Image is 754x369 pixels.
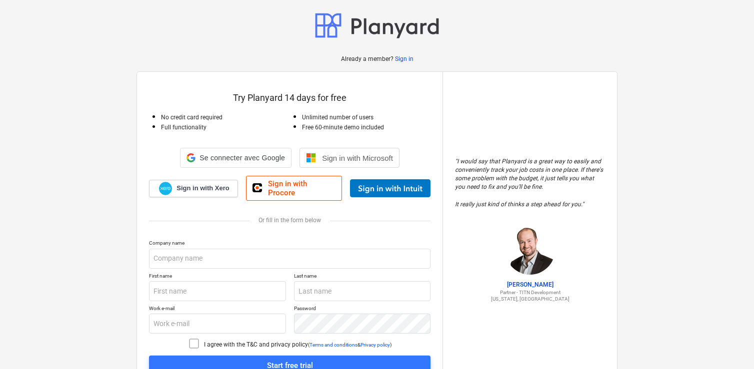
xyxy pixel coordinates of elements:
p: Already a member? [341,55,395,63]
p: Full functionality [161,123,290,132]
a: Sign in with Xero [149,180,238,197]
input: Last name [294,281,431,301]
span: Se connecter avec Google [199,154,285,162]
a: Sign in with Procore [246,176,342,201]
img: Microsoft logo [306,153,316,163]
p: [PERSON_NAME] [455,281,605,289]
p: First name [149,273,286,281]
a: Sign in [395,55,413,63]
p: [US_STATE], [GEOGRAPHIC_DATA] [455,296,605,302]
p: " I would say that Planyard is a great way to easily and conveniently track your job costs in one... [455,157,605,209]
p: I agree with the T&C and privacy policy [204,341,308,349]
span: Sign in with Xero [176,184,229,193]
div: Se connecter avec Google [180,148,291,168]
p: Partner - TITN Development [455,289,605,296]
img: Xero logo [159,182,172,195]
div: Or fill in the form below [149,217,430,224]
p: ( & ) [308,342,391,348]
img: Jordan Cohen [505,225,555,275]
input: Company name [149,249,430,269]
input: Work e-mail [149,314,286,334]
span: Sign in with Procore [268,179,335,197]
p: Last name [294,273,431,281]
p: Company name [149,240,430,248]
p: Unlimited number of users [302,113,431,122]
p: No credit card required [161,113,290,122]
p: Free 60-minute demo included [302,123,431,132]
p: Try Planyard 14 days for free [149,92,430,104]
input: First name [149,281,286,301]
a: Privacy policy [360,342,390,348]
p: Work e-mail [149,305,286,314]
span: Sign in with Microsoft [322,154,393,162]
p: Password [294,305,431,314]
a: Terms and conditions [309,342,357,348]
